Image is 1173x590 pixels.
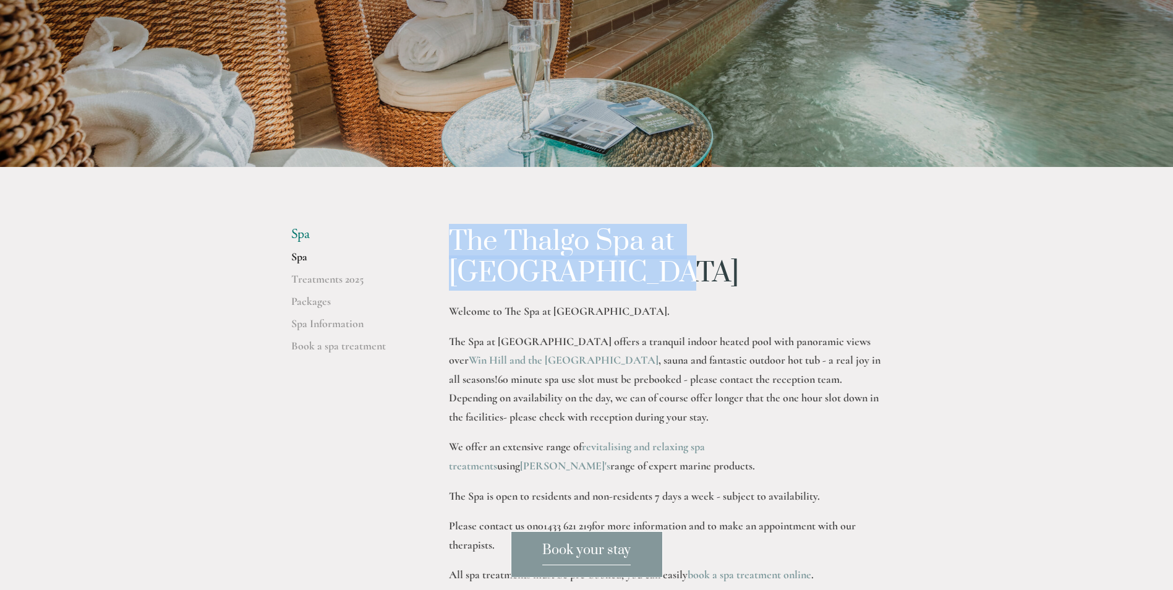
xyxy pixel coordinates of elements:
a: Spa [291,250,409,272]
strong: Welcome to The Spa at [GEOGRAPHIC_DATA]. [449,304,670,318]
strong: , sauna and fantastic outdoor hot tub - a real joy in all seasons! [449,353,883,386]
strong: We offer an extensive range of [449,440,582,453]
a: Book a spa treatment [291,339,409,361]
li: Spa [291,226,409,242]
a: Spa Information [291,317,409,339]
strong: 01433 621 219 [538,519,592,532]
a: Packages [291,294,409,317]
a: [PERSON_NAME]'s [520,459,610,472]
strong: The Spa is open to residents and non-residents 7 days a week - subject to availability. [449,489,820,503]
p: 60 minute spa use slot must be prebooked - please contact the reception team. Depending on availa... [449,332,882,427]
a: Treatments 2025 [291,272,409,294]
strong: using [497,459,520,472]
p: Please contact us on for more information and to make an appointment with our therapists. [449,516,882,554]
strong: range of expert marine products. [610,459,755,472]
h1: The Thalgo Spa at [GEOGRAPHIC_DATA] [449,226,882,289]
a: Book your stay [511,531,663,578]
strong: The Spa at [GEOGRAPHIC_DATA] offers a tranquil indoor heated pool with panoramic views over [449,335,873,367]
span: Book your stay [542,542,631,565]
a: Win Hill and the [GEOGRAPHIC_DATA] [469,353,659,367]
